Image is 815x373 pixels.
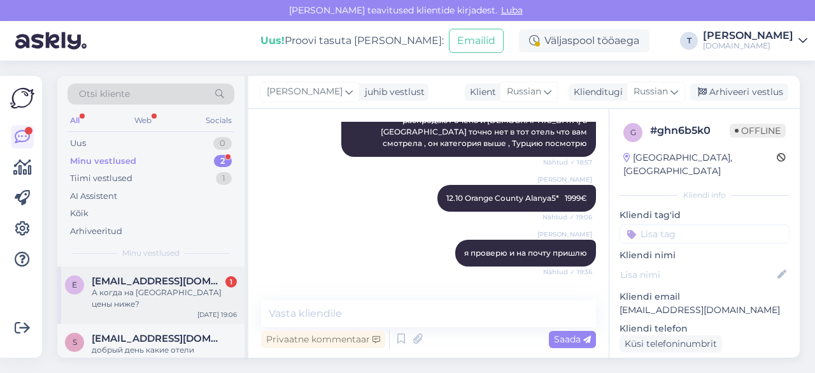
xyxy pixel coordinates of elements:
p: [EMAIL_ADDRESS][DOMAIN_NAME] [620,304,790,317]
input: Lisa nimi [620,268,775,282]
div: All [67,112,82,129]
span: Russian [507,85,541,99]
span: [PERSON_NAME] [537,175,592,184]
div: 1 [225,276,237,288]
span: E [72,280,77,289]
p: Kliendi telefon [620,322,790,335]
div: Arhiveeri vestlus [690,84,788,101]
p: Kliendi tag'id [620,208,790,222]
div: Proovi tasuta [PERSON_NAME]: [260,33,444,48]
div: Privaatne kommentaar [261,331,385,348]
div: T [680,32,698,50]
div: 2 [214,155,232,168]
div: Tiimi vestlused [70,172,132,185]
span: Offline [730,124,786,138]
div: juhib vestlust [360,85,425,99]
div: А когда на [GEOGRAPHIC_DATA] цены ниже? [92,287,237,310]
span: Russian [634,85,668,99]
div: Minu vestlused [70,155,136,168]
div: Klienditugi [569,85,623,99]
div: Web [132,112,154,129]
span: Otsi kliente [79,87,130,101]
span: g [630,128,636,137]
div: [DATE] 19:06 [197,310,237,319]
div: [GEOGRAPHIC_DATA], [GEOGRAPHIC_DATA] [623,151,777,178]
span: s [73,337,77,347]
span: Luba [497,4,527,16]
div: Väljaspool tööaega [519,29,649,52]
a: [PERSON_NAME][DOMAIN_NAME] [703,31,807,51]
img: Askly Logo [10,86,34,110]
p: Kliendi email [620,290,790,304]
div: добрый день какие отели рассматриваете? [92,344,237,367]
p: Kliendi nimi [620,249,790,262]
span: Nähtud ✓ 19:36 [543,267,592,277]
div: [DOMAIN_NAME] [703,41,793,51]
div: [PERSON_NAME] [703,31,793,41]
span: [PERSON_NAME] [267,85,343,99]
button: Emailid [449,29,504,53]
span: я проверю и на почту пришлю [464,248,587,258]
div: Kõik [70,207,89,220]
span: [PERSON_NAME] [537,230,592,239]
div: # ghn6b5k0 [650,123,730,138]
b: Uus! [260,34,285,47]
span: Minu vestlused [122,247,180,259]
div: Kliendi info [620,189,790,201]
div: 0 [213,137,232,150]
span: Saada [554,333,591,345]
div: 1 [216,172,232,185]
input: Lisa tag [620,224,790,244]
span: Nähtud ✓ 19:06 [542,212,592,222]
span: Nähtud ✓ 18:57 [543,157,592,167]
span: 12.10 Orange County Alanya5* 1999€ [446,193,587,203]
div: Socials [203,112,234,129]
div: Arhiveeritud [70,225,122,238]
div: Uus [70,137,86,150]
div: AI Assistent [70,190,117,203]
span: EvgeniyaEseniya2018@gmail.com [92,275,224,287]
div: Küsi telefoninumbrit [620,335,722,353]
span: svetiksan70@mail.ru [92,333,224,344]
div: Klient [465,85,496,99]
